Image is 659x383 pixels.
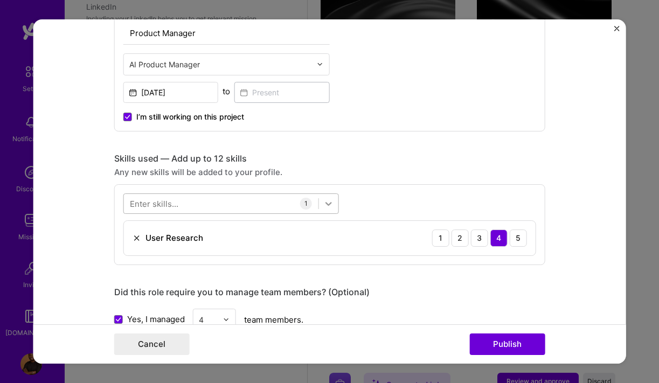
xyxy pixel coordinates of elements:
div: Did this role require you to manage team members? (Optional) [114,287,545,298]
div: 5 [510,229,527,247]
div: 2 [452,229,469,247]
span: Yes, I managed [127,314,185,325]
div: team members. [114,309,545,331]
img: drop icon [317,61,323,67]
input: Present [234,82,330,103]
div: Enter skills... [130,198,178,209]
div: Skills used — Add up to 12 skills [114,153,545,164]
div: to [223,86,230,97]
div: 1 [432,229,449,247]
div: 1 [300,198,312,210]
img: drop icon [223,316,230,323]
button: Cancel [114,333,190,355]
input: Date [123,82,219,103]
button: Close [614,26,620,37]
button: Publish [470,333,545,355]
div: 3 [471,229,488,247]
input: Role Name [123,22,330,45]
div: 4 [490,229,508,247]
div: Any new skills will be added to your profile. [114,166,545,178]
img: Remove [133,234,141,242]
div: User Research [145,232,203,243]
span: I’m still working on this project [136,112,244,122]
